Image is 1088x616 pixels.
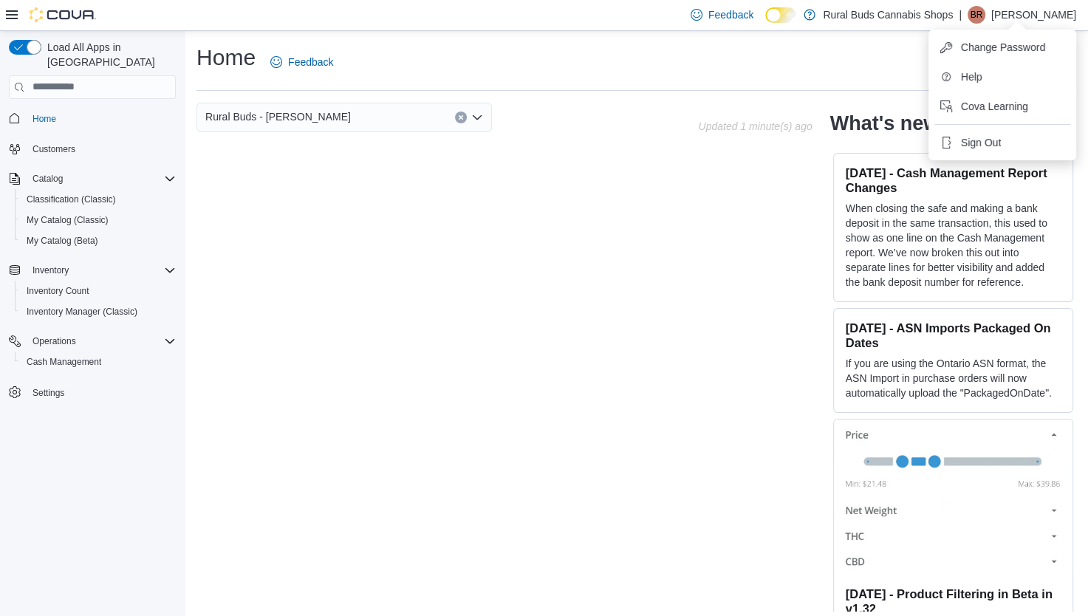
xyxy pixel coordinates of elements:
a: Inventory Manager (Classic) [21,303,143,321]
button: Inventory [3,260,182,281]
p: Rural Buds Cannabis Shops [823,6,953,24]
button: My Catalog (Beta) [15,230,182,251]
span: My Catalog (Beta) [21,232,176,250]
span: Catalog [32,173,63,185]
span: Inventory Count [21,282,176,300]
button: Catalog [27,170,69,188]
button: My Catalog (Classic) [15,210,182,230]
p: | [959,6,962,24]
a: Cash Management [21,353,107,371]
a: Inventory Count [21,282,95,300]
span: Inventory Count [27,285,89,297]
span: Cova Learning [961,99,1028,114]
span: Catalog [27,170,176,188]
button: Inventory Manager (Classic) [15,301,182,322]
span: Inventory Manager (Classic) [27,306,137,318]
button: Catalog [3,168,182,189]
button: Classification (Classic) [15,189,182,210]
img: Cova [30,7,96,22]
a: Classification (Classic) [21,191,122,208]
p: If you are using the Ontario ASN format, the ASN Import in purchase orders will now automatically... [846,356,1061,400]
span: My Catalog (Classic) [27,214,109,226]
a: Feedback [264,47,339,77]
button: Help [934,65,1070,89]
button: Settings [3,381,182,403]
button: Inventory Count [15,281,182,301]
span: Inventory [32,264,69,276]
h2: What's new [830,112,939,135]
h3: [DATE] - Cash Management Report Changes [846,165,1061,195]
span: Home [32,113,56,125]
span: Cash Management [21,353,176,371]
h3: [DATE] - Product Filtering in Beta in v1.32 [846,586,1061,616]
button: Open list of options [471,112,483,123]
button: Customers [3,138,182,160]
span: Settings [27,383,176,401]
span: Change Password [961,40,1045,55]
button: Clear input [455,112,467,123]
span: Home [27,109,176,128]
span: Sign Out [961,135,1001,150]
div: Breanna Reitmeier [968,6,985,24]
span: Feedback [708,7,753,22]
span: BR [971,6,983,24]
button: Change Password [934,35,1070,59]
button: Cash Management [15,352,182,372]
span: Settings [32,387,64,399]
span: My Catalog (Classic) [21,211,176,229]
span: Dark Mode [765,23,766,24]
span: Rural Buds - [PERSON_NAME] [205,108,351,126]
button: Operations [27,332,82,350]
h3: [DATE] - ASN Imports Packaged On Dates [846,321,1061,350]
a: My Catalog (Beta) [21,232,104,250]
span: Inventory [27,261,176,279]
span: Customers [32,143,75,155]
button: Sign Out [934,131,1070,154]
span: Customers [27,140,176,158]
a: Customers [27,140,81,158]
button: Cova Learning [934,95,1070,118]
span: Cash Management [27,356,101,368]
a: Settings [27,384,70,402]
span: Load All Apps in [GEOGRAPHIC_DATA] [41,40,176,69]
span: Inventory Manager (Classic) [21,303,176,321]
p: [PERSON_NAME] [991,6,1076,24]
a: My Catalog (Classic) [21,211,114,229]
h1: Home [196,43,256,72]
span: Classification (Classic) [21,191,176,208]
span: My Catalog (Beta) [27,235,98,247]
span: Help [961,69,982,84]
span: Feedback [288,55,333,69]
input: Dark Mode [765,7,796,23]
nav: Complex example [9,102,176,442]
a: Home [27,110,62,128]
span: Operations [27,332,176,350]
button: Inventory [27,261,75,279]
button: Operations [3,331,182,352]
p: Updated 1 minute(s) ago [698,120,812,132]
p: When closing the safe and making a bank deposit in the same transaction, this used to show as one... [846,201,1061,290]
button: Home [3,108,182,129]
span: Operations [32,335,76,347]
span: Classification (Classic) [27,194,116,205]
